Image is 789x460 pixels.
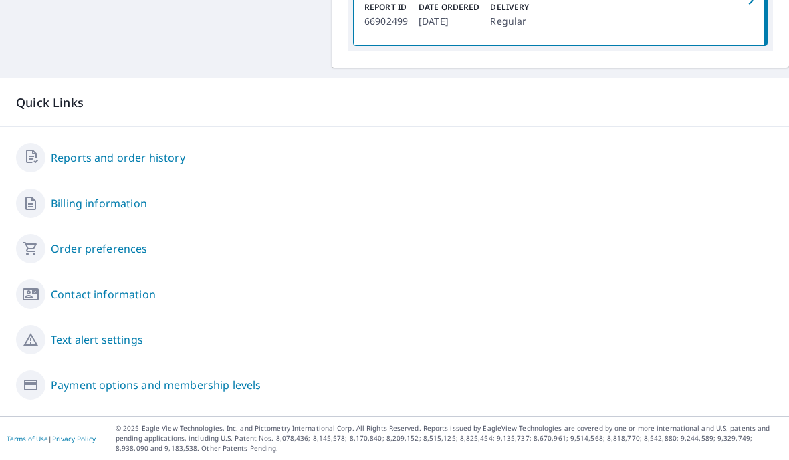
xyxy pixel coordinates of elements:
p: Delivery [490,1,529,13]
p: Regular [490,13,529,29]
a: Order preferences [51,241,148,257]
p: © 2025 Eagle View Technologies, Inc. and Pictometry International Corp. All Rights Reserved. Repo... [116,423,782,453]
a: Reports and order history [51,150,185,166]
a: Text alert settings [51,332,143,348]
p: 66902499 [364,13,408,29]
a: Terms of Use [7,434,48,443]
a: Contact information [51,286,156,302]
p: Quick Links [16,94,773,111]
p: | [7,435,96,443]
p: Report ID [364,1,408,13]
a: Payment options and membership levels [51,377,261,393]
a: Privacy Policy [52,434,96,443]
p: [DATE] [419,13,479,29]
a: Billing information [51,195,147,211]
p: Date Ordered [419,1,479,13]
